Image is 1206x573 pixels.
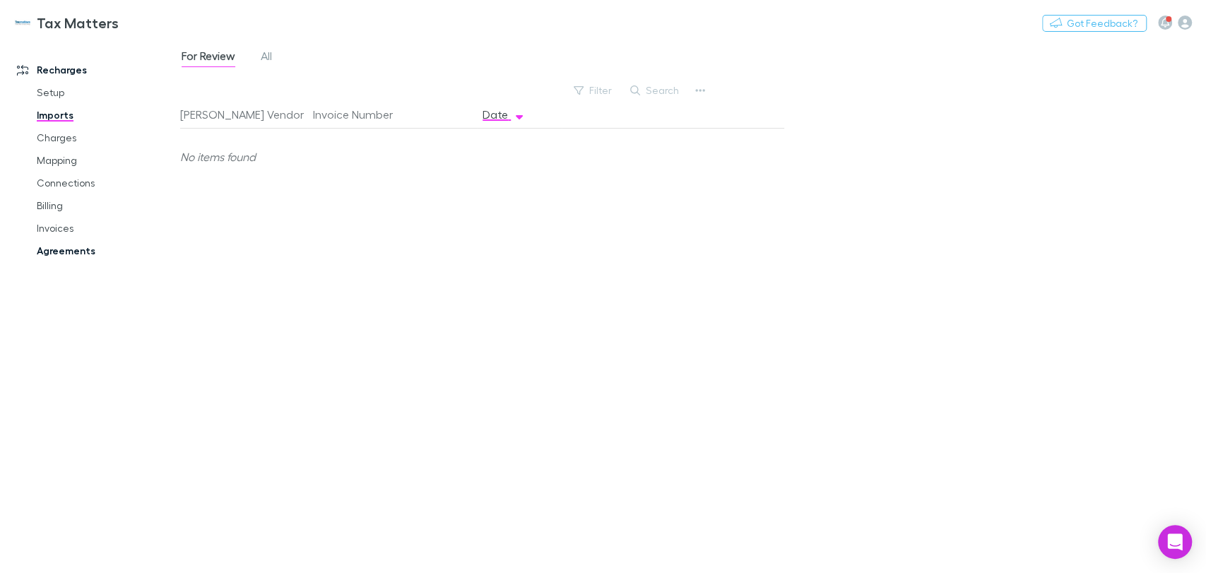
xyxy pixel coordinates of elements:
[313,100,410,129] button: Invoice Number
[23,172,191,194] a: Connections
[567,82,620,99] button: Filter
[6,6,127,40] a: Tax Matters
[23,149,191,172] a: Mapping
[37,14,119,31] h3: Tax Matters
[23,194,191,217] a: Billing
[180,100,321,129] button: [PERSON_NAME] Vendor
[3,59,191,81] a: Recharges
[182,49,235,67] span: For Review
[23,240,191,262] a: Agreements
[23,81,191,104] a: Setup
[23,104,191,126] a: Imports
[483,100,525,129] button: Date
[1042,15,1147,32] button: Got Feedback?
[180,129,773,185] div: No items found
[261,49,272,67] span: All
[623,82,687,99] button: Search
[23,217,191,240] a: Invoices
[14,14,31,31] img: Tax Matters 's Logo
[1158,525,1192,559] div: Open Intercom Messenger
[23,126,191,149] a: Charges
